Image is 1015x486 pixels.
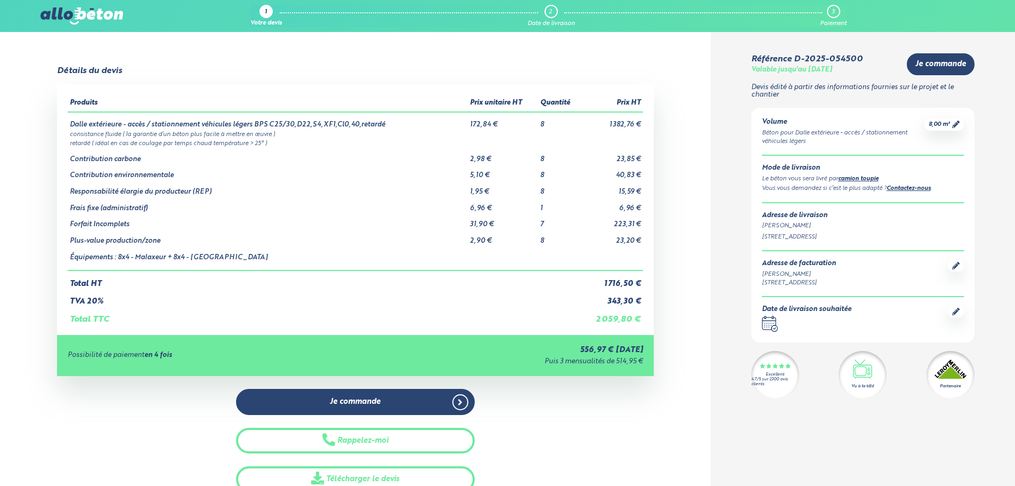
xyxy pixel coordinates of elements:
[68,163,468,180] td: Contribution environnementale
[68,196,468,213] td: Frais fixe (administratif)
[940,383,961,389] div: Partenaire
[68,95,468,112] th: Produits
[68,306,581,324] td: Total TTC
[538,95,581,112] th: Quantité
[751,54,863,64] div: Référence D-2025-054500
[57,66,122,76] div: Détails du devis
[250,20,282,27] div: Votre devis
[538,212,581,229] td: 7
[538,180,581,196] td: 8
[468,95,539,112] th: Prix unitaire HT
[851,383,874,389] div: Vu à la télé
[68,229,468,245] td: Plus-value production/zone
[820,5,847,27] a: 3 Paiement
[40,7,123,25] img: allobéton
[538,112,581,129] td: 8
[581,112,643,129] td: 1 382,76 €
[538,196,581,213] td: 1
[581,306,643,324] td: 2 059,80 €
[363,346,643,355] div: 556,97 € [DATE]
[751,377,799,387] div: 4.7/5 sur 2300 avis clients
[527,20,575,27] div: Date de livraison
[68,129,643,138] td: consistance fluide ( la garantie d’un béton plus facile à mettre en œuvre )
[832,9,834,15] div: 3
[762,270,836,279] div: [PERSON_NAME]
[751,84,975,99] p: Devis édité à partir des informations fournies sur le projet et le chantier
[581,163,643,180] td: 40,83 €
[68,112,468,129] td: Dalle extérieure - accès / stationnement véhicules légers BPS C25/30,D22,S4,XF1,Cl0,40,retardé
[762,118,924,126] div: Volume
[538,147,581,164] td: 8
[468,229,539,245] td: 2,90 €
[538,163,581,180] td: 8
[581,212,643,229] td: 223,31 €
[265,9,267,16] div: 1
[762,260,836,268] div: Adresse de facturation
[838,176,879,182] a: camion toupie
[250,5,282,27] a: 1 Votre devis
[581,95,643,112] th: Prix HT
[549,9,552,15] div: 2
[762,233,964,242] div: [STREET_ADDRESS]
[920,444,1003,474] iframe: Help widget launcher
[236,428,475,454] button: Rappelez-moi
[68,138,643,147] td: retardé ( idéal en cas de coulage par temps chaud température > 25° )
[68,147,468,164] td: Contribution carbone
[68,270,581,289] td: Total HT
[762,212,964,220] div: Adresse de livraison
[527,5,575,27] a: 2 Date de livraison
[468,196,539,213] td: 6,96 €
[68,212,468,229] td: Forfait Incomplets
[538,229,581,245] td: 8
[907,53,975,75] a: Je commande
[581,289,643,306] td: 343,30 €
[581,147,643,164] td: 23,85 €
[468,180,539,196] td: 1,95 €
[468,147,539,164] td: 2,98 €
[68,245,468,271] td: Équipements : 8x4 - Malaxeur + 8x4 - [GEOGRAPHIC_DATA]
[581,196,643,213] td: 6,96 €
[330,397,380,407] span: Je commande
[762,221,964,230] div: [PERSON_NAME]
[762,184,964,194] div: Vous vous demandez si c’est le plus adapté ? .
[68,180,468,196] td: Responsabilité élargie du producteur (REP)
[762,129,924,147] div: Béton pour Dalle extérieure - accès / stationnement véhicules légers
[762,306,851,314] div: Date de livraison souhaitée
[915,60,966,69] span: Je commande
[581,270,643,289] td: 1 716,50 €
[751,66,832,74] div: Valable jusqu'au [DATE]
[144,352,172,358] strong: en 4 fois
[887,186,931,192] a: Contactez-nous
[581,229,643,245] td: 23,20 €
[468,163,539,180] td: 5,10 €
[68,289,581,306] td: TVA 20%
[236,389,475,415] a: Je commande
[762,174,964,184] div: Le béton vous sera livré par
[468,112,539,129] td: 172,84 €
[468,212,539,229] td: 31,90 €
[766,372,784,377] div: Excellent
[581,180,643,196] td: 15,59 €
[820,20,847,27] div: Paiement
[762,164,964,172] div: Mode de livraison
[363,358,643,366] div: Puis 3 mensualités de 514,95 €
[762,278,836,288] div: [STREET_ADDRESS]
[68,352,364,360] div: Possibilité de paiement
